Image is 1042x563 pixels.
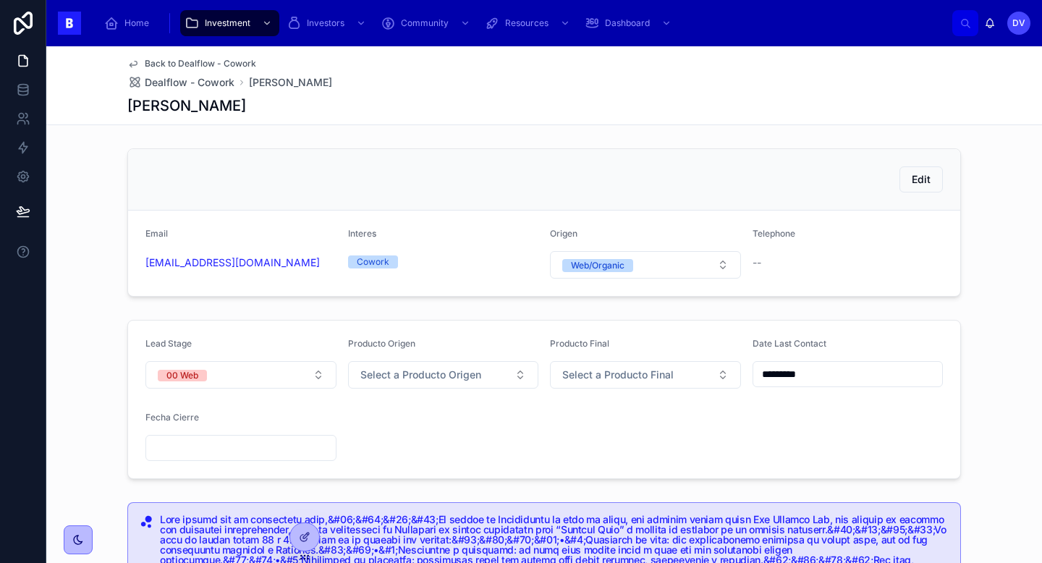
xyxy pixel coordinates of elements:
span: DV [1012,17,1025,29]
button: Select Button [348,361,539,389]
a: [EMAIL_ADDRESS][DOMAIN_NAME] [145,255,320,270]
button: Select Button [550,251,741,279]
button: Select Button [145,361,336,389]
img: App logo [58,12,81,35]
button: Select Button [550,361,741,389]
span: Select a Producto Final [562,368,674,382]
span: Date Last Contact [753,338,826,349]
a: [PERSON_NAME] [249,75,332,90]
span: Lead Stage [145,338,192,349]
a: Dealflow - Cowork [127,75,234,90]
span: Origen [550,228,577,239]
span: Fecha Cierre [145,412,199,423]
span: -- [753,255,761,270]
span: Back to Dealflow - Cowork [145,58,256,69]
div: Web/Organic [571,259,624,272]
span: Select a Producto Origen [360,368,481,382]
button: Unselect WEB_ORGANIC [562,258,633,272]
span: Dealflow - Cowork [145,75,234,90]
span: Producto Origen [348,338,415,349]
span: Investment [205,17,250,29]
div: scrollable content [93,7,952,39]
a: Dashboard [580,10,679,36]
h1: [PERSON_NAME] [127,96,246,116]
a: Community [376,10,478,36]
span: Email [145,228,168,239]
span: Home [124,17,149,29]
span: Investors [307,17,344,29]
span: Dashboard [605,17,650,29]
span: Community [401,17,449,29]
a: Investment [180,10,279,36]
a: Back to Dealflow - Cowork [127,58,256,69]
span: Interes [348,228,376,239]
span: Telephone [753,228,795,239]
a: Home [100,10,159,36]
span: Resources [505,17,548,29]
div: 00 Web [166,370,198,381]
a: Resources [480,10,577,36]
button: Edit [899,166,943,192]
a: Investors [282,10,373,36]
span: Producto Final [550,338,609,349]
span: Edit [912,172,931,187]
div: Cowork [357,255,389,268]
